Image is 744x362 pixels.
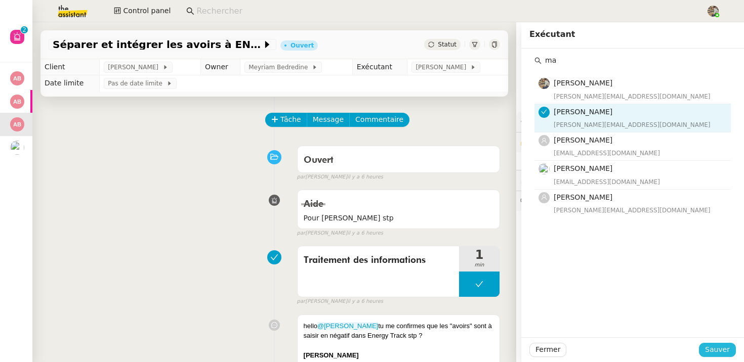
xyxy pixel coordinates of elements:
[317,322,378,330] a: @[PERSON_NAME]
[554,193,612,201] span: [PERSON_NAME]
[520,116,573,127] span: ⚙️
[705,344,730,355] span: Sauver
[304,321,493,341] div: hello tu me confirmes que les "avoirs" sont à saisir en négatif dans Energy Track stp ?
[347,297,383,306] span: il y a 6 heures
[539,163,550,174] img: users%2FNTfmycKsCFdqp6LX6USf2FmuPJo2%2Favatar%2F16D86256-2126-4AE5-895D-3A0011377F92_1_102_o-remo...
[108,62,162,72] span: [PERSON_NAME]
[265,113,307,127] button: Tâche
[459,261,500,269] span: min
[297,297,306,306] span: par
[554,148,725,158] div: [EMAIL_ADDRESS][DOMAIN_NAME]
[520,176,646,184] span: ⏲️
[535,344,560,355] span: Fermer
[108,4,177,18] button: Control panel
[10,71,24,85] img: svg
[516,191,744,211] div: 💬Commentaires 5
[516,132,744,152] div: 🔐Données client
[516,170,744,190] div: ⏲️Tâches 10:16 10actions
[438,41,457,48] span: Statut
[520,197,603,205] span: 💬
[554,136,612,144] span: [PERSON_NAME]
[708,6,719,17] img: 388bd129-7e3b-4cb1-84b4-92a3d763e9b7
[349,113,409,127] button: Commentaire
[10,95,24,109] img: svg
[22,26,26,35] p: 2
[554,177,725,187] div: [EMAIL_ADDRESS][DOMAIN_NAME]
[347,173,383,182] span: il y a 6 heures
[297,229,306,238] span: par
[123,5,171,17] span: Control panel
[529,343,566,357] button: Fermer
[10,141,24,155] img: users%2FHIWaaSoTa5U8ssS5t403NQMyZZE3%2Favatar%2Fa4be050e-05fa-4f28-bbe7-e7e8e4788720
[108,78,166,88] span: Pas de date limite
[554,92,725,102] div: [PERSON_NAME][EMAIL_ADDRESS][DOMAIN_NAME]
[520,137,586,148] span: 🔐
[304,200,323,209] span: Aide
[539,78,550,89] img: 388bd129-7e3b-4cb1-84b4-92a3d763e9b7
[347,229,383,238] span: il y a 6 heures
[40,59,100,75] td: Client
[554,120,725,130] div: [PERSON_NAME][EMAIL_ADDRESS][DOMAIN_NAME]
[291,42,314,49] div: Ouvert
[352,59,407,75] td: Exécutant
[21,26,28,33] nz-badge-sup: 2
[297,173,306,182] span: par
[297,173,383,182] small: [PERSON_NAME]
[542,54,731,67] input: input search text
[53,39,262,50] span: Séparer et intégrer les avoirs à ENERGYTRACK
[416,62,470,72] span: [PERSON_NAME]
[554,108,612,116] span: [PERSON_NAME]
[554,79,612,87] span: [PERSON_NAME]
[304,156,334,165] span: Ouvert
[304,253,453,268] span: Traitement des informations
[297,297,383,306] small: [PERSON_NAME]
[529,29,575,39] span: Exécutant
[40,75,100,92] td: Date limite
[196,5,696,18] input: Rechercher
[459,249,500,261] span: 1
[10,117,24,131] img: svg
[313,114,344,125] span: Message
[307,113,350,127] button: Message
[249,62,312,72] span: Meyriam Bedredine
[304,351,359,359] strong: [PERSON_NAME]
[201,59,240,75] td: Owner
[699,343,736,357] button: Sauver
[554,205,725,215] div: [PERSON_NAME][EMAIL_ADDRESS][DOMAIN_NAME]
[304,212,493,224] span: Pour [PERSON_NAME] stp
[554,164,612,172] span: [PERSON_NAME]
[297,229,383,238] small: [PERSON_NAME]
[280,114,301,125] span: Tâche
[516,112,744,131] div: ⚙️Procédures
[355,114,403,125] span: Commentaire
